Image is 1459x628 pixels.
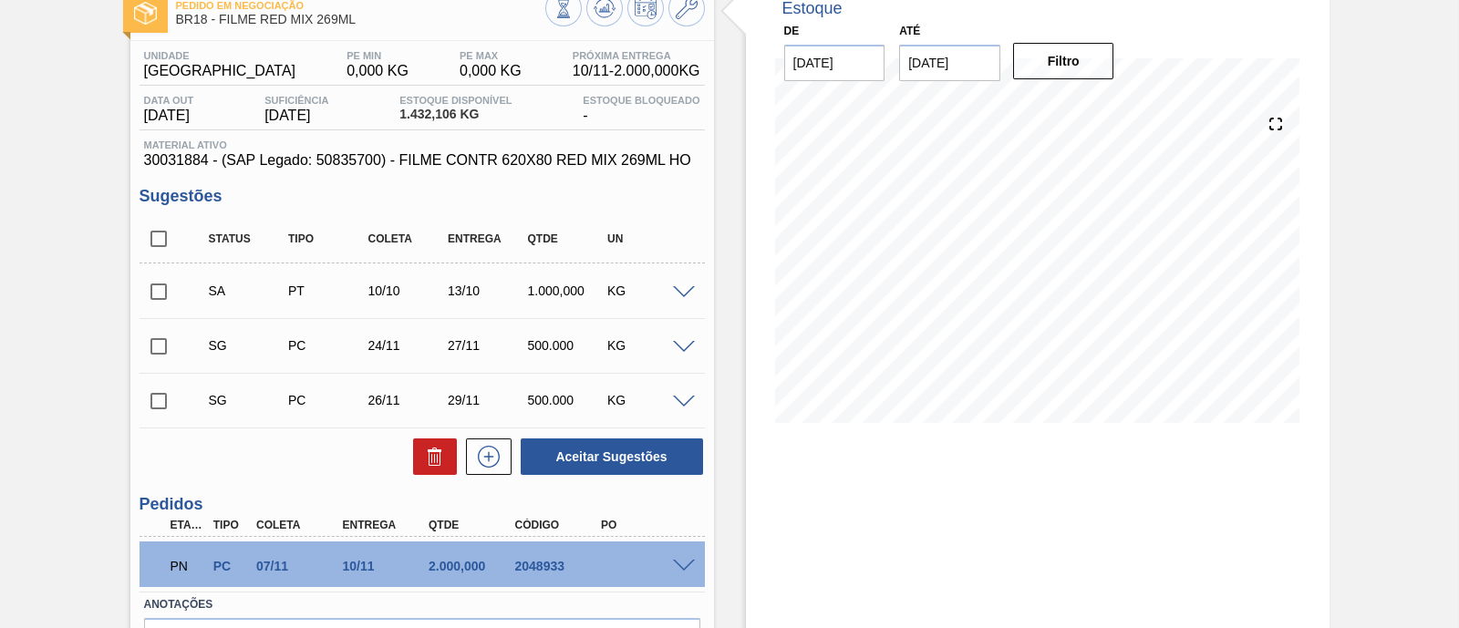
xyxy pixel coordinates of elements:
span: PE MIN [347,50,409,61]
div: Nova sugestão [457,438,512,475]
div: Tipo [284,232,371,245]
div: Qtde [523,232,611,245]
span: Material ativo [144,139,700,150]
span: Unidade [144,50,296,61]
span: Data out [144,95,194,106]
div: UN [603,232,690,245]
div: Sugestão Criada [204,338,292,353]
div: 500.000 [523,393,611,407]
div: KG [603,393,690,407]
label: De [784,25,800,37]
div: Tipo [209,519,253,531]
div: 26/11/2025 [364,393,451,407]
div: Status [204,232,292,245]
div: 2.000,000 [424,559,519,573]
span: Suficiência [264,95,328,106]
div: Pedido de Compra [209,559,253,573]
span: PE MAX [460,50,522,61]
div: 10/11/2025 [338,559,433,573]
span: 30031884 - (SAP Legado: 50835700) - FILME CONTR 620X80 RED MIX 269ML HO [144,152,700,169]
div: 10/10/2025 [364,283,451,298]
div: Qtde [424,519,519,531]
div: Excluir Sugestões [404,438,457,475]
label: Anotações [144,592,700,618]
span: 0,000 KG [460,63,522,79]
div: 24/11/2025 [364,338,451,353]
div: Pedido de Compra [284,393,371,407]
h3: Pedidos [140,495,705,514]
div: Sugestão Criada [204,393,292,407]
div: 1.000,000 [523,283,611,298]
div: Pedido em Negociação [166,546,210,586]
div: Coleta [252,519,347,531]
p: PN [171,559,205,573]
span: 0,000 KG [347,63,409,79]
label: Até [899,25,920,37]
div: 2048933 [511,559,605,573]
span: 10/11 - 2.000,000 KG [573,63,700,79]
div: Coleta [364,232,451,245]
span: [DATE] [264,108,328,124]
button: Aceitar Sugestões [521,438,703,475]
div: Entrega [338,519,433,531]
div: Sugestão Alterada [204,283,292,298]
span: [GEOGRAPHIC_DATA] [144,63,296,79]
span: Estoque Disponível [399,95,512,106]
input: dd/mm/yyyy [899,45,1000,81]
div: 13/10/2025 [443,283,531,298]
div: Código [511,519,605,531]
div: 29/11/2025 [443,393,531,407]
h3: Sugestões [140,187,705,206]
span: Próxima Entrega [573,50,700,61]
img: Ícone [134,2,157,25]
div: 07/11/2025 [252,559,347,573]
div: - [578,95,704,124]
input: dd/mm/yyyy [784,45,885,81]
div: KG [603,338,690,353]
div: Etapa [166,519,210,531]
button: Filtro [1013,43,1114,79]
span: BR18 - FILME RED MIX 269ML [176,13,545,26]
div: Entrega [443,232,531,245]
span: [DATE] [144,108,194,124]
div: Aceitar Sugestões [512,437,705,477]
div: 27/11/2025 [443,338,531,353]
div: PO [596,519,691,531]
span: Estoque Bloqueado [583,95,699,106]
div: Pedido de Transferência [284,283,371,298]
span: 1.432,106 KG [399,108,512,121]
div: Pedido de Compra [284,338,371,353]
div: KG [603,283,690,298]
div: 500.000 [523,338,611,353]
